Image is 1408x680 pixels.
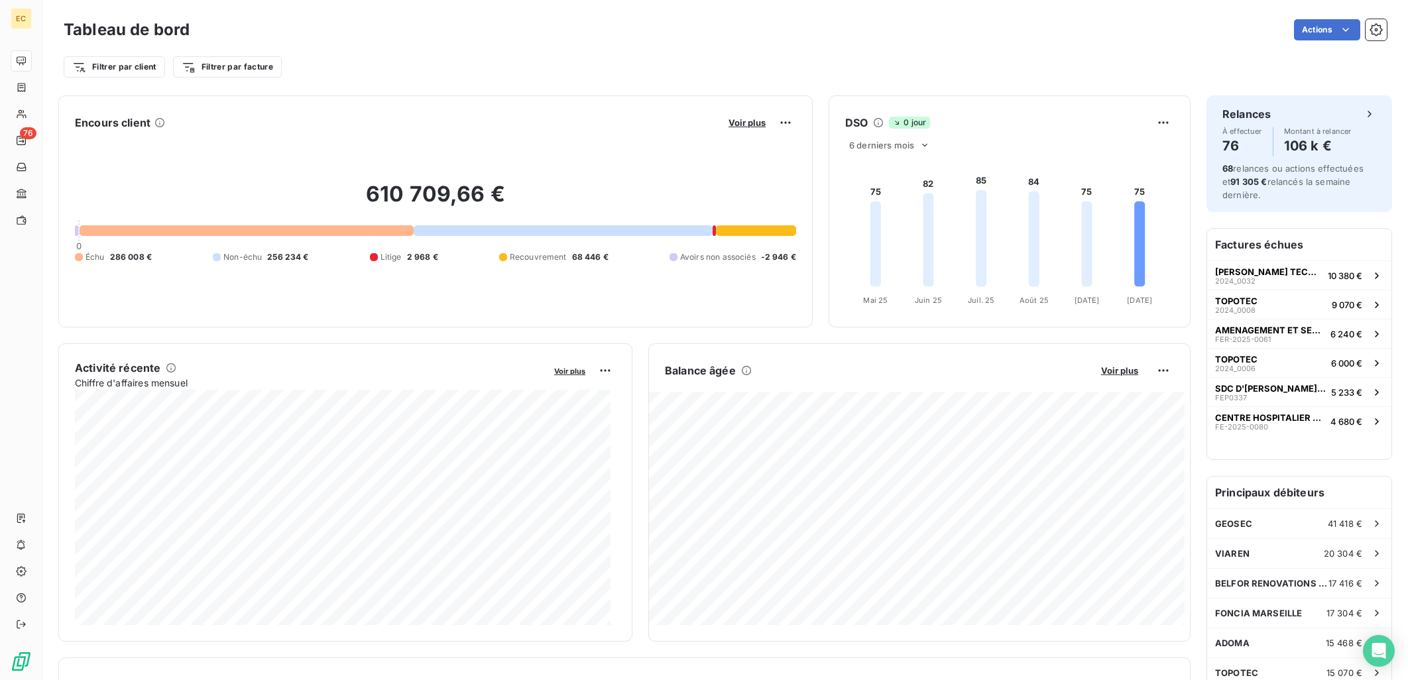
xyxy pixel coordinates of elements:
span: CENTRE HOSPITALIER D'ARLES [1215,412,1325,423]
span: TOPOTEC [1215,354,1258,365]
span: Montant à relancer [1284,127,1352,135]
span: Litige [381,251,402,263]
h6: Principaux débiteurs [1207,477,1391,508]
button: Voir plus [725,117,770,129]
button: CENTRE HOSPITALIER D'ARLESFE-2025-00804 680 € [1207,406,1391,435]
span: FER-2025-0061 [1215,335,1271,343]
span: 68 [1222,163,1233,174]
span: 0 [76,241,82,251]
span: FEP0337 [1215,394,1247,402]
button: [PERSON_NAME] TECHNOLOGY2024_003210 380 € [1207,260,1391,290]
div: EC [11,8,32,29]
tspan: Mai 25 [863,296,888,305]
span: 15 070 € [1326,667,1362,678]
button: Voir plus [550,365,589,376]
span: Recouvrement [510,251,567,263]
span: 76 [20,127,36,139]
span: Voir plus [729,117,766,128]
span: Avoirs non associés [680,251,756,263]
span: 20 304 € [1324,548,1362,559]
button: SDC D'[PERSON_NAME] C°/ CABINET THINOTFEP03375 233 € [1207,377,1391,406]
span: FE-2025-0080 [1215,423,1268,431]
tspan: Août 25 [1020,296,1049,305]
span: 4 680 € [1330,416,1362,427]
tspan: Juil. 25 [968,296,994,305]
span: TOPOTEC [1215,296,1258,306]
button: Filtrer par facture [173,56,282,78]
span: 6 240 € [1330,329,1362,339]
span: 0 jour [889,117,930,129]
tspan: Juin 25 [915,296,942,305]
span: Non-échu [223,251,262,263]
span: 15 468 € [1326,638,1362,648]
button: TOPOTEC2024_00066 000 € [1207,348,1391,377]
span: À effectuer [1222,127,1262,135]
span: AMENAGEMENT ET SERVICES [1215,325,1325,335]
span: BELFOR RENOVATIONS SOLUTIONS BRS [1215,578,1328,589]
button: Actions [1294,19,1360,40]
span: Chiffre d'affaires mensuel [75,376,545,390]
span: 5 233 € [1331,387,1362,398]
span: 2024_0032 [1215,277,1256,285]
h6: Relances [1222,106,1271,122]
h4: 76 [1222,135,1262,156]
button: Filtrer par client [64,56,165,78]
button: Voir plus [1097,365,1142,376]
span: 6 derniers mois [849,140,914,150]
span: 2024_0008 [1215,306,1256,314]
span: 41 418 € [1328,518,1362,529]
h6: Activité récente [75,360,160,376]
span: Voir plus [554,367,585,376]
span: VIAREN [1215,548,1250,559]
img: Logo LeanPay [11,651,32,672]
span: ADOMA [1215,638,1250,648]
h3: Tableau de bord [64,18,190,42]
h6: Encours client [75,115,150,131]
span: -2 946 € [761,251,796,263]
h4: 106 k € [1284,135,1352,156]
span: 256 234 € [267,251,308,263]
span: 17 304 € [1326,608,1362,618]
h6: DSO [845,115,868,131]
span: 286 008 € [110,251,152,263]
h6: Balance âgée [665,363,736,378]
span: SDC D'[PERSON_NAME] C°/ CABINET THINOT [1215,383,1326,394]
span: 2024_0006 [1215,365,1256,372]
button: TOPOTEC2024_00089 070 € [1207,290,1391,319]
span: TOPOTEC [1215,667,1258,678]
button: AMENAGEMENT ET SERVICESFER-2025-00616 240 € [1207,319,1391,348]
tspan: [DATE] [1127,296,1152,305]
span: 9 070 € [1332,300,1362,310]
span: [PERSON_NAME] TECHNOLOGY [1215,266,1322,277]
h2: 610 709,66 € [75,181,796,221]
span: FONCIA MARSEILLE [1215,608,1302,618]
span: Voir plus [1101,365,1138,376]
span: 6 000 € [1331,358,1362,368]
span: relances ou actions effectuées et relancés la semaine dernière. [1222,163,1364,200]
span: 10 380 € [1328,270,1362,281]
span: 68 446 € [572,251,609,263]
span: Échu [86,251,105,263]
span: 17 416 € [1328,578,1362,589]
h6: Factures échues [1207,229,1391,260]
span: 91 305 € [1230,176,1267,187]
tspan: [DATE] [1075,296,1100,305]
span: 2 968 € [407,251,438,263]
div: Open Intercom Messenger [1363,635,1395,667]
span: GEOSEC [1215,518,1252,529]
